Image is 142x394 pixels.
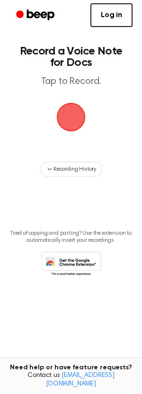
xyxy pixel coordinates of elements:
[9,6,63,25] a: Beep
[17,46,125,68] h1: Record a Voice Note for Docs
[40,162,102,177] button: Recording History
[46,372,115,387] a: [EMAIL_ADDRESS][DOMAIN_NAME]
[57,103,85,131] img: Beep Logo
[6,372,136,388] span: Contact us
[8,230,134,244] p: Tired of copying and pasting? Use the extension to automatically insert your recordings.
[53,165,96,174] span: Recording History
[90,3,133,27] a: Log in
[17,76,125,88] p: Tap to Record.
